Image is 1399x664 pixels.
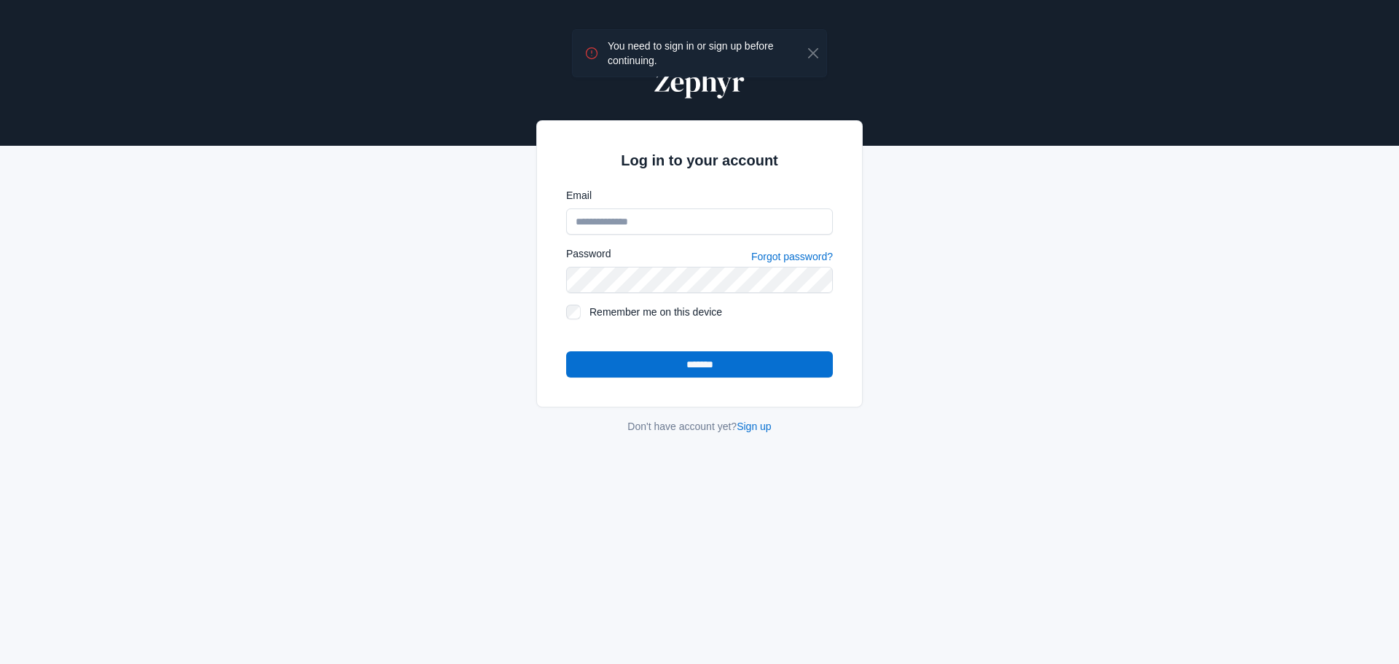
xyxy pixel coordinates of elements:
[599,30,807,77] div: You need to sign in or sign up before continuing.
[566,188,833,203] label: Email
[807,46,820,61] button: Close
[737,421,771,432] a: Sign up
[651,64,748,99] img: Zephyr Logo
[536,419,863,434] div: Don't have account yet?
[751,251,833,262] a: Forgot password?
[566,246,611,261] label: Password
[589,305,833,319] label: Remember me on this device
[566,150,833,171] h2: Log in to your account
